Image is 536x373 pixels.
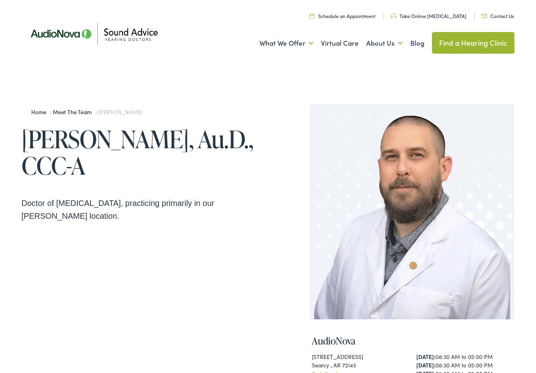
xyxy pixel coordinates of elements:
img: Icon representing mail communication in a unique green color, indicative of contact or communicat... [482,14,487,18]
a: Contact Us [482,12,514,19]
strong: [DATE]: [416,361,436,369]
strong: [DATE]: [416,353,436,361]
a: Find a Hearing Clinic [432,32,515,54]
a: What We Offer [259,28,313,58]
h1: [PERSON_NAME], Au.D., CCC-A [22,126,268,179]
img: Audiologist Kevin Tripp at Sound Advice Hearing Doctors in Searcy, AR [310,104,514,319]
span: / / [31,108,142,116]
a: Schedule an Appointment [309,12,375,19]
img: Headphone icon in a unique green color, suggesting audio-related services or features. [391,14,396,18]
span: [PERSON_NAME] [98,108,142,116]
a: Virtual Care [321,28,359,58]
a: About Us [366,28,403,58]
div: [STREET_ADDRESS] [312,353,408,361]
div: Searcy , AR 72143 [312,361,408,369]
a: Blog [410,28,424,58]
p: Doctor of [MEDICAL_DATA], practicing primarily in our [PERSON_NAME] location. [22,197,268,222]
h4: AudioNova [312,335,512,347]
a: Take Online [MEDICAL_DATA] [391,12,466,19]
a: Meet the Team [53,108,96,116]
img: Calendar icon in a unique green color, symbolizing scheduling or date-related features. [309,13,314,18]
a: Home [31,108,50,116]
